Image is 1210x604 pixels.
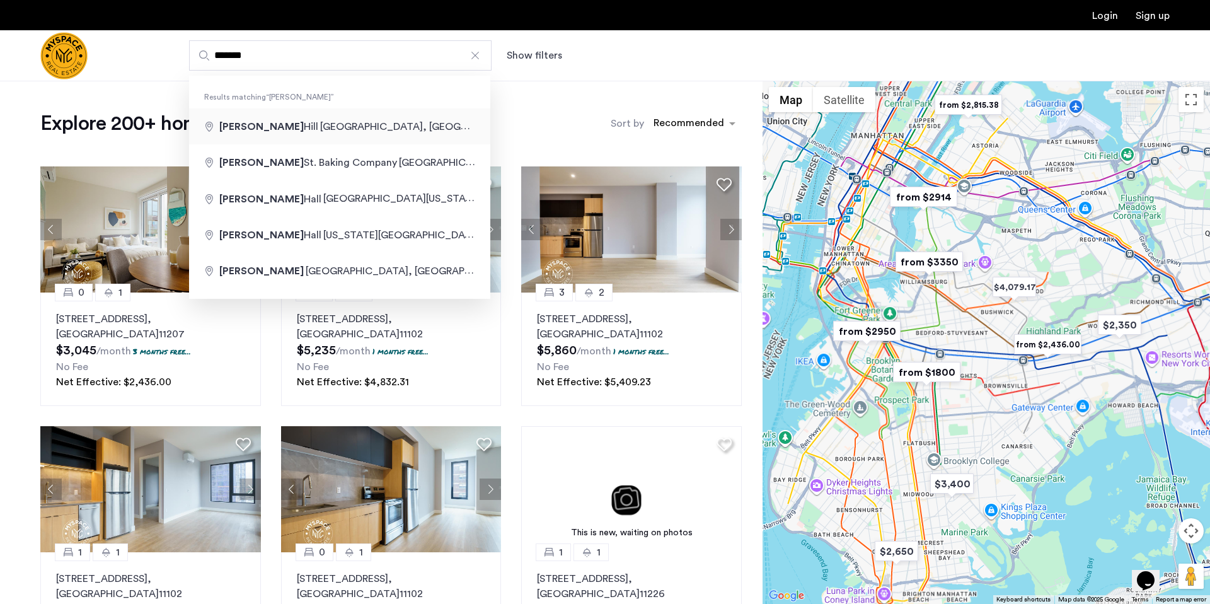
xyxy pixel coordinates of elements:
[56,571,245,601] p: [STREET_ADDRESS] 11102
[189,40,492,71] input: Apartment Search
[613,346,669,357] p: 1 months free...
[537,344,577,357] span: $5,860
[537,377,651,387] span: Net Effective: $5,409.23
[480,479,501,500] button: Next apartment
[56,377,171,387] span: Net Effective: $2,436.00
[281,426,502,552] img: 1997_638519968035243270.png
[189,91,490,103] span: Results matching
[319,545,325,560] span: 0
[930,91,1007,119] div: from $2,815.38
[78,285,84,300] span: 0
[297,571,486,601] p: [STREET_ADDRESS] 11102
[537,311,726,342] p: [STREET_ADDRESS] 11102
[890,248,968,276] div: from $3350
[988,273,1041,301] div: $4,079.17
[359,545,363,560] span: 1
[507,48,562,63] button: Show or hide filters
[599,285,604,300] span: 2
[1132,595,1148,604] a: Terms (opens in new tab)
[297,362,329,372] span: No Fee
[1132,554,1172,591] iframe: chat widget
[40,426,261,552] img: 1997_638519966982966758.png
[813,87,875,112] button: Show satellite imagery
[116,545,120,560] span: 1
[652,115,724,134] div: Recommended
[577,346,611,356] sub: /month
[521,166,742,293] img: 1997_638519968069068022.png
[559,285,565,300] span: 3
[537,362,569,372] span: No Fee
[219,194,323,204] span: Hall
[118,285,122,300] span: 1
[297,377,409,387] span: Net Effective: $4,832.31
[527,526,735,540] div: This is new, waiting on photos
[219,158,304,168] span: [PERSON_NAME]
[828,317,906,346] div: from $2950
[1178,564,1204,589] button: Drag Pegman onto the map to open Street View
[521,426,742,552] img: 3.gif
[1178,518,1204,543] button: Map camera controls
[597,545,601,560] span: 1
[40,32,88,79] img: logo
[720,219,742,240] button: Next apartment
[239,479,261,500] button: Next apartment
[537,571,726,601] p: [STREET_ADDRESS] 11226
[306,265,517,276] span: [GEOGRAPHIC_DATA], [GEOGRAPHIC_DATA]
[1092,11,1118,21] a: Login
[40,219,62,240] button: Previous apartment
[996,595,1051,604] button: Keyboard shortcuts
[1058,596,1124,603] span: Map data ©2025 Google
[297,311,486,342] p: [STREET_ADDRESS] 11102
[320,121,641,132] span: [GEOGRAPHIC_DATA], [GEOGRAPHIC_DATA], [GEOGRAPHIC_DATA]
[266,93,334,101] q: [PERSON_NAME]
[925,470,979,498] div: $3,400
[1136,11,1170,21] a: Registration
[219,266,304,276] span: [PERSON_NAME]
[766,588,807,604] a: Open this area in Google Maps (opens a new window)
[647,112,742,135] ng-select: sort-apartment
[297,344,336,357] span: $5,235
[78,545,82,560] span: 1
[56,362,88,372] span: No Fee
[888,358,965,386] div: from $1800
[1093,311,1146,339] div: $2,350
[281,479,302,500] button: Previous apartment
[769,87,813,112] button: Show street map
[133,346,191,357] p: 3 months free...
[219,122,320,132] span: Hill
[219,230,304,240] span: [PERSON_NAME]
[336,346,371,356] sub: /month
[611,116,644,131] label: Sort by
[219,230,323,240] span: Hall
[40,32,88,79] a: Cazamio Logo
[1009,330,1086,359] div: from $2,436.00
[399,157,775,168] span: [GEOGRAPHIC_DATA][US_STATE], [GEOGRAPHIC_DATA], [GEOGRAPHIC_DATA]
[219,194,304,204] span: [PERSON_NAME]
[40,479,62,500] button: Previous apartment
[281,293,502,406] a: 22[STREET_ADDRESS], [GEOGRAPHIC_DATA]111021 months free...No FeeNet Effective: $4,832.31
[521,426,742,552] a: This is new, waiting on photos
[56,311,245,342] p: [STREET_ADDRESS] 11207
[766,588,807,604] img: Google
[40,166,261,293] img: 1997_638519001096654587.png
[323,229,754,240] span: [US_STATE][GEOGRAPHIC_DATA][US_STATE], [GEOGRAPHIC_DATA], [GEOGRAPHIC_DATA]
[96,346,131,356] sub: /month
[40,293,261,406] a: 01[STREET_ADDRESS], [GEOGRAPHIC_DATA]112073 months free...No FeeNet Effective: $2,436.00
[870,537,923,566] div: $2,650
[40,111,362,136] h1: Explore 200+ homes and apartments
[372,346,429,357] p: 1 months free...
[323,193,699,204] span: [GEOGRAPHIC_DATA][US_STATE], [GEOGRAPHIC_DATA], [GEOGRAPHIC_DATA]
[56,344,96,357] span: $3,045
[219,158,399,168] span: St. Baking Company
[521,293,742,406] a: 32[STREET_ADDRESS], [GEOGRAPHIC_DATA]111021 months free...No FeeNet Effective: $5,409.23
[885,183,962,211] div: from $2914
[480,219,501,240] button: Next apartment
[521,219,543,240] button: Previous apartment
[559,545,563,560] span: 1
[219,122,304,132] span: [PERSON_NAME]
[1156,595,1206,604] a: Report a map error
[1178,87,1204,112] button: Toggle fullscreen view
